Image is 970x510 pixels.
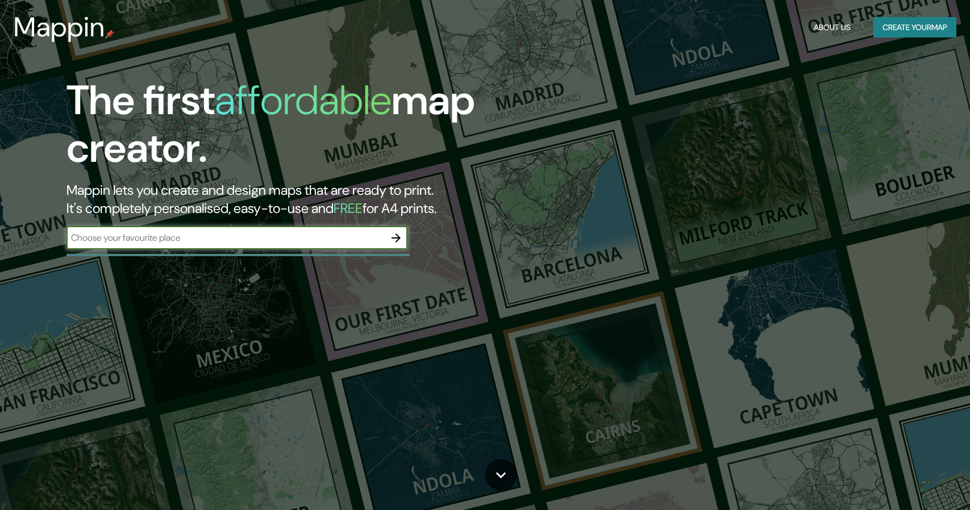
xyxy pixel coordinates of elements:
h5: FREE [334,199,363,217]
h1: The first map creator. [66,77,552,181]
input: Choose your favourite place [66,231,385,244]
img: mappin-pin [105,30,114,39]
h2: Mappin lets you create and design maps that are ready to print. It's completely personalised, eas... [66,181,552,218]
button: About Us [809,17,855,38]
button: Create yourmap [873,17,956,38]
h3: Mappin [14,11,105,43]
h1: affordable [215,74,392,127]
